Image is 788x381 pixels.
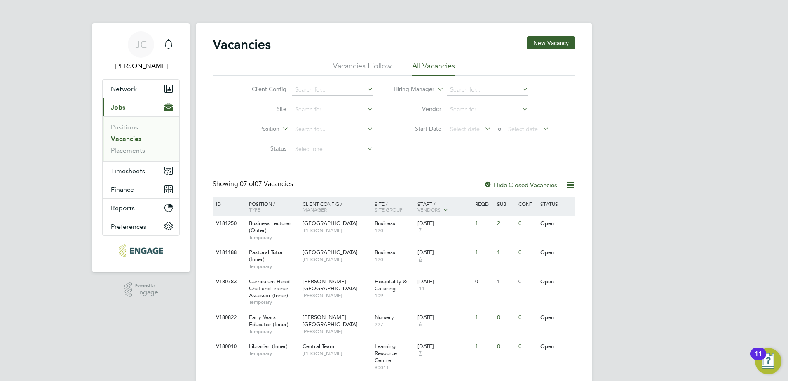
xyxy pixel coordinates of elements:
[103,116,179,161] div: Jobs
[102,31,180,71] a: JC[PERSON_NAME]
[412,61,455,76] li: All Vacancies
[111,223,146,230] span: Preferences
[103,162,179,180] button: Timesheets
[417,220,471,227] div: [DATE]
[111,146,145,154] a: Placements
[495,310,516,325] div: 0
[373,197,416,216] div: Site /
[292,143,373,155] input: Select one
[417,343,471,350] div: [DATE]
[538,245,574,260] div: Open
[516,216,538,231] div: 0
[103,217,179,235] button: Preferences
[473,216,495,231] div: 1
[375,292,414,299] span: 109
[232,125,279,133] label: Position
[495,245,516,260] div: 1
[135,289,158,296] span: Engage
[214,310,243,325] div: V180822
[303,256,371,263] span: [PERSON_NAME]
[375,227,414,234] span: 120
[303,314,358,328] span: [PERSON_NAME][GEOGRAPHIC_DATA]
[755,354,762,365] div: 11
[102,61,180,71] span: James Carey
[103,199,179,217] button: Reports
[249,278,290,299] span: Curriculum Head Chef and Trainer Assessor (Inner)
[375,256,414,263] span: 120
[249,299,298,306] span: Temporary
[214,197,243,211] div: ID
[303,278,358,292] span: [PERSON_NAME][GEOGRAPHIC_DATA]
[473,197,495,211] div: Reqd
[495,216,516,231] div: 2
[240,180,293,188] span: 07 Vacancies
[417,321,423,328] span: 6
[538,216,574,231] div: Open
[111,85,137,93] span: Network
[375,343,397,364] span: Learning Resource Centre
[394,125,441,132] label: Start Date
[103,180,179,198] button: Finance
[508,125,538,133] span: Select date
[417,227,423,234] span: 7
[333,61,392,76] li: Vacancies I follow
[303,350,371,357] span: [PERSON_NAME]
[415,197,473,217] div: Start /
[375,314,394,321] span: Nursery
[111,204,135,212] span: Reports
[473,274,495,289] div: 0
[214,245,243,260] div: V181188
[213,180,295,188] div: Showing
[375,249,395,256] span: Business
[495,274,516,289] div: 1
[527,36,575,49] button: New Vacancy
[394,105,441,113] label: Vendor
[135,282,158,289] span: Powered by
[303,343,334,350] span: Central Team
[111,186,134,193] span: Finance
[484,181,557,189] label: Hide Closed Vacancies
[417,285,426,292] span: 11
[214,274,243,289] div: V180783
[417,350,423,357] span: 7
[538,197,574,211] div: Status
[214,216,243,231] div: V181250
[239,105,286,113] label: Site
[417,206,441,213] span: Vendors
[103,80,179,98] button: Network
[417,249,471,256] div: [DATE]
[249,343,288,350] span: Librarian (Inner)
[473,310,495,325] div: 1
[303,292,371,299] span: [PERSON_NAME]
[516,310,538,325] div: 0
[303,227,371,234] span: [PERSON_NAME]
[249,314,288,328] span: Early Years Educator (Inner)
[375,321,414,328] span: 227
[516,339,538,354] div: 0
[417,278,471,285] div: [DATE]
[538,339,574,354] div: Open
[213,36,271,53] h2: Vacancies
[111,103,125,111] span: Jobs
[103,98,179,116] button: Jobs
[292,124,373,135] input: Search for...
[249,350,298,357] span: Temporary
[249,263,298,270] span: Temporary
[375,220,395,227] span: Business
[447,84,528,96] input: Search for...
[375,278,407,292] span: Hospitality & Catering
[111,135,141,143] a: Vacancies
[111,167,145,175] span: Timesheets
[303,220,358,227] span: [GEOGRAPHIC_DATA]
[387,85,434,94] label: Hiring Manager
[92,23,190,272] nav: Main navigation
[214,339,243,354] div: V180010
[473,245,495,260] div: 1
[240,180,255,188] span: 07 of
[249,220,291,234] span: Business Lecturer (Outer)
[124,282,159,298] a: Powered byEngage
[249,249,283,263] span: Pastoral Tutor (Inner)
[495,197,516,211] div: Sub
[243,197,300,216] div: Position /
[249,234,298,241] span: Temporary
